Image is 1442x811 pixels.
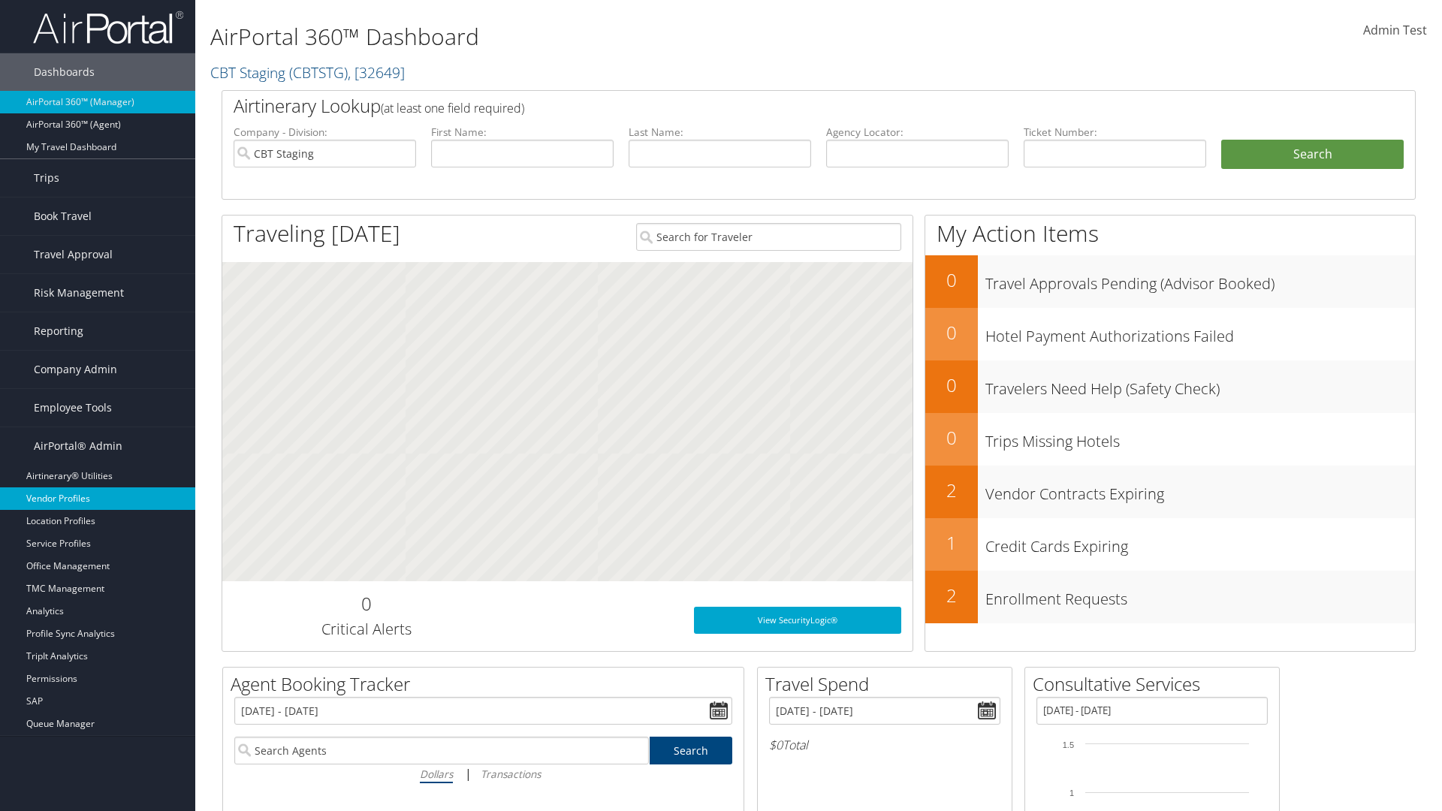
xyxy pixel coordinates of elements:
[925,360,1415,413] a: 0Travelers Need Help (Safety Check)
[1069,788,1074,797] tspan: 1
[629,125,811,140] label: Last Name:
[925,320,978,345] h2: 0
[34,53,95,91] span: Dashboards
[925,571,1415,623] a: 2Enrollment Requests
[381,100,524,116] span: (at least one field required)
[1363,22,1427,38] span: Admin Test
[985,476,1415,505] h3: Vendor Contracts Expiring
[925,218,1415,249] h1: My Action Items
[1221,140,1404,170] button: Search
[34,197,92,235] span: Book Travel
[210,21,1021,53] h1: AirPortal 360™ Dashboard
[33,10,183,45] img: airportal-logo.png
[34,427,122,465] span: AirPortal® Admin
[985,266,1415,294] h3: Travel Approvals Pending (Advisor Booked)
[210,62,405,83] a: CBT Staging
[1063,740,1074,749] tspan: 1.5
[289,62,348,83] span: ( CBTSTG )
[694,607,901,634] a: View SecurityLogic®
[1363,8,1427,54] a: Admin Test
[348,62,405,83] span: , [ 32649 ]
[1033,671,1279,697] h2: Consultative Services
[650,737,733,764] a: Search
[34,312,83,350] span: Reporting
[985,318,1415,347] h3: Hotel Payment Authorizations Failed
[431,125,614,140] label: First Name:
[234,764,732,783] div: |
[34,159,59,197] span: Trips
[985,529,1415,557] h3: Credit Cards Expiring
[234,93,1305,119] h2: Airtinerary Lookup
[925,255,1415,308] a: 0Travel Approvals Pending (Advisor Booked)
[481,767,541,781] i: Transactions
[234,737,649,764] input: Search Agents
[34,351,117,388] span: Company Admin
[420,767,453,781] i: Dollars
[925,518,1415,571] a: 1Credit Cards Expiring
[234,591,499,617] h2: 0
[34,274,124,312] span: Risk Management
[636,223,901,251] input: Search for Traveler
[769,737,1000,753] h6: Total
[826,125,1009,140] label: Agency Locator:
[234,619,499,640] h3: Critical Alerts
[925,413,1415,466] a: 0Trips Missing Hotels
[925,466,1415,518] a: 2Vendor Contracts Expiring
[985,424,1415,452] h3: Trips Missing Hotels
[925,267,978,293] h2: 0
[769,737,783,753] span: $0
[34,389,112,427] span: Employee Tools
[765,671,1012,697] h2: Travel Spend
[925,530,978,556] h2: 1
[34,236,113,273] span: Travel Approval
[925,425,978,451] h2: 0
[234,218,400,249] h1: Traveling [DATE]
[985,371,1415,399] h3: Travelers Need Help (Safety Check)
[925,583,978,608] h2: 2
[234,125,416,140] label: Company - Division:
[925,478,978,503] h2: 2
[231,671,744,697] h2: Agent Booking Tracker
[985,581,1415,610] h3: Enrollment Requests
[925,308,1415,360] a: 0Hotel Payment Authorizations Failed
[925,372,978,398] h2: 0
[1024,125,1206,140] label: Ticket Number:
